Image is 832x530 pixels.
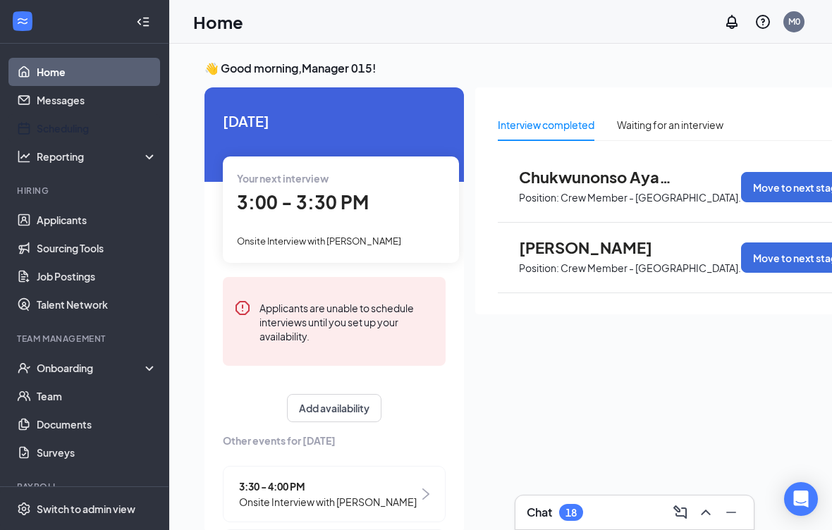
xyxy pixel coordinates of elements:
a: Sourcing Tools [37,234,157,262]
a: Messages [37,86,157,114]
h1: Home [193,10,243,34]
p: Crew Member - [GEOGRAPHIC_DATA]. [561,261,741,275]
svg: ComposeMessage [672,504,689,521]
a: Documents [37,410,157,438]
div: Onboarding [37,361,145,375]
svg: Minimize [723,504,740,521]
a: Scheduling [37,114,157,142]
h3: Chat [527,505,552,520]
div: M0 [788,16,800,27]
a: Home [37,58,157,86]
a: Team [37,382,157,410]
span: Chukwunonso Ayalogu [519,168,674,186]
div: 18 [565,507,577,519]
svg: UserCheck [17,361,31,375]
a: Applicants [37,206,157,234]
span: [PERSON_NAME] [519,238,674,257]
div: Reporting [37,149,158,164]
svg: Analysis [17,149,31,164]
svg: Settings [17,502,31,516]
div: Waiting for an interview [617,117,723,132]
svg: Notifications [723,13,740,30]
span: 3:30 - 4:00 PM [239,479,417,494]
svg: WorkstreamLogo [16,14,30,28]
div: Payroll [17,481,154,493]
span: [DATE] [223,110,446,132]
div: Open Intercom Messenger [784,482,818,516]
a: Surveys [37,438,157,467]
svg: QuestionInfo [754,13,771,30]
span: Onsite Interview with [PERSON_NAME] [237,235,401,247]
a: Talent Network [37,290,157,319]
svg: ChevronUp [697,504,714,521]
a: Job Postings [37,262,157,290]
div: Applicants are unable to schedule interviews until you set up your availability. [259,300,434,343]
p: Position: [519,191,559,204]
span: Onsite Interview with [PERSON_NAME] [239,494,417,510]
button: Minimize [720,501,742,524]
button: ComposeMessage [669,501,692,524]
button: ChevronUp [695,501,717,524]
div: Team Management [17,333,154,345]
p: Position: [519,261,559,275]
span: 3:00 - 3:30 PM [237,190,369,214]
div: Switch to admin view [37,502,135,516]
div: Interview completed [498,117,594,132]
div: Hiring [17,185,154,197]
svg: Collapse [136,15,150,29]
p: Crew Member - [GEOGRAPHIC_DATA]. [561,191,741,204]
span: Your next interview [237,172,329,185]
svg: Error [234,300,251,316]
button: Add availability [287,394,381,422]
span: Other events for [DATE] [223,433,446,448]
